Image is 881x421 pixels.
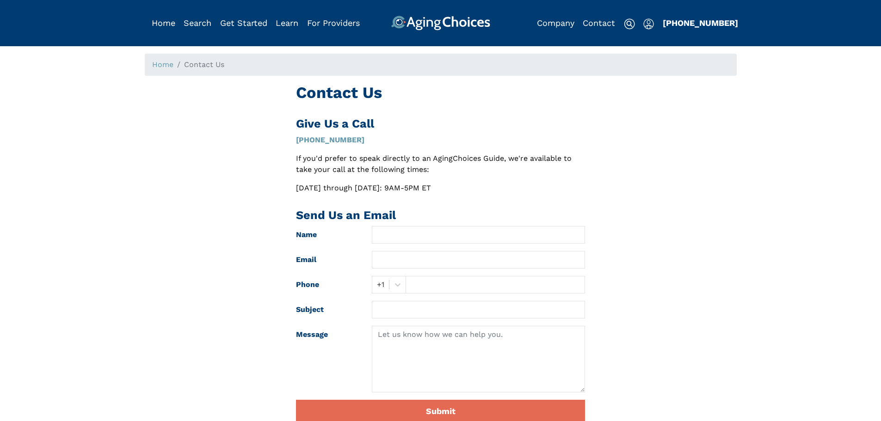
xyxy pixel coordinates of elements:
img: AgingChoices [391,16,490,31]
img: user-icon.svg [643,18,654,30]
label: Name [289,226,365,244]
a: Home [152,60,173,69]
a: Contact [583,18,615,28]
p: If you'd prefer to speak directly to an AgingChoices Guide, we're available to take your call at ... [296,153,585,175]
span: Contact Us [184,60,224,69]
label: Message [289,326,365,392]
label: Email [289,251,365,268]
a: Home [152,18,175,28]
label: Phone [289,276,365,293]
a: [PHONE_NUMBER] [663,18,738,28]
a: Get Started [220,18,267,28]
a: [PHONE_NUMBER] [296,135,364,144]
nav: breadcrumb [145,54,737,76]
a: Search [184,18,211,28]
a: Company [537,18,574,28]
img: search-icon.svg [624,18,635,30]
label: Subject [289,301,365,318]
a: For Providers [307,18,360,28]
div: Popover trigger [184,16,211,31]
h1: Contact Us [296,83,585,102]
h2: Send Us an Email [296,208,585,222]
a: Learn [276,18,298,28]
h2: Give Us a Call [296,117,585,131]
p: [DATE] through [DATE]: 9AM-5PM ET [296,183,585,194]
div: Popover trigger [643,16,654,31]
